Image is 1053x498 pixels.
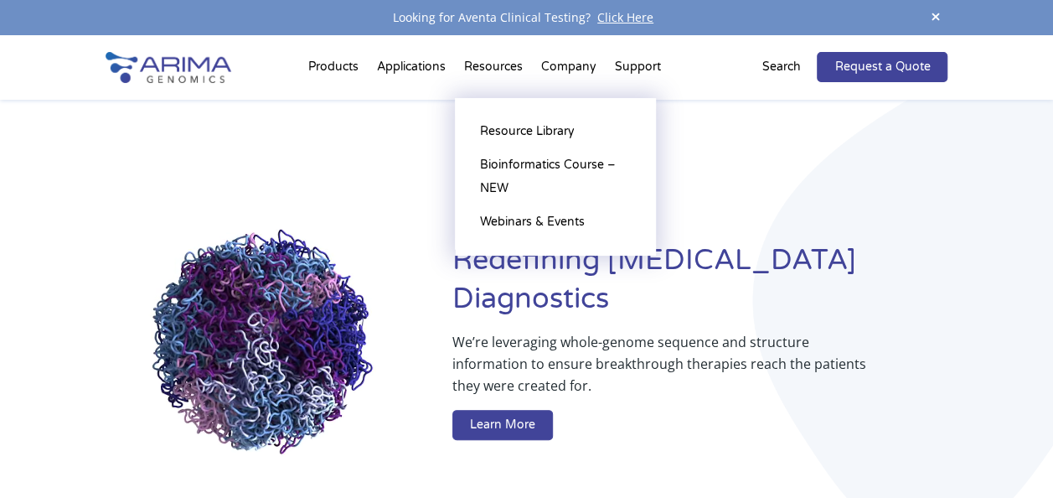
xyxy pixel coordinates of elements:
p: We’re leveraging whole-genome sequence and structure information to ensure breakthrough therapies... [452,331,880,410]
a: Click Here [591,9,660,25]
a: Request a Quote [817,52,947,82]
a: Webinars & Events [472,205,639,239]
img: Arima-Genomics-logo [106,52,231,83]
p: Search [761,56,800,78]
a: Learn More [452,410,553,440]
div: Looking for Aventa Clinical Testing? [106,7,948,29]
h1: Redefining [MEDICAL_DATA] Diagnostics [452,241,947,331]
a: Resource Library [472,115,639,148]
iframe: Chat Widget [969,418,1053,498]
a: Bioinformatics Course – NEW [472,148,639,205]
